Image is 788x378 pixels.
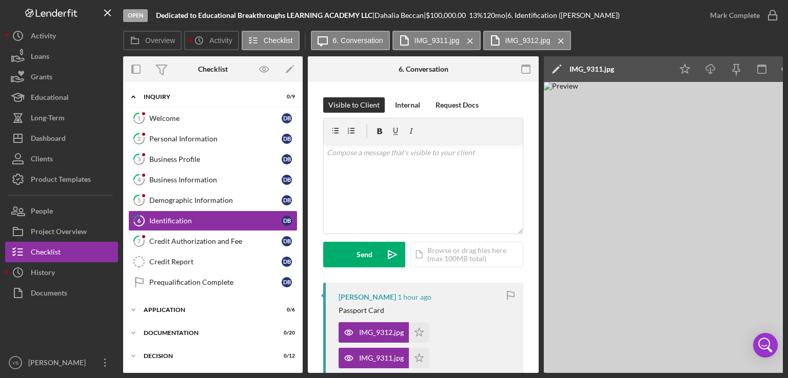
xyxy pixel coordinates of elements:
div: Prequalification Complete [149,278,282,286]
button: History [5,262,118,283]
div: Activity [31,26,56,49]
a: Prequalification CompleteDB [128,272,298,292]
div: 120 mo [483,11,505,19]
button: People [5,201,118,221]
a: 2Personal InformationDB [128,129,298,149]
tspan: 5 [137,197,141,203]
div: Dashboard [31,128,66,151]
label: Activity [209,36,232,45]
div: D B [282,154,292,164]
tspan: 4 [137,176,141,183]
div: Clients [31,149,53,172]
div: D B [282,277,292,287]
label: Overview [145,36,175,45]
div: 0 / 20 [277,330,295,336]
time: 2025-08-26 17:15 [398,293,431,301]
button: YB[PERSON_NAME] [5,352,118,373]
label: 6. Conversation [333,36,383,45]
a: 6IdentificationDB [128,211,298,231]
div: Internal [395,97,420,113]
a: 4Business InformationDB [128,170,298,190]
button: Mark Complete [700,5,783,26]
div: Documentation [144,330,269,336]
b: Dedicated to Educational Breakthroughs LEARNING ACADEMY LLC [156,11,372,19]
a: 3Business ProfileDB [128,149,298,170]
a: 5Demographic InformationDB [128,190,298,211]
div: Project Overview [31,221,87,244]
div: History [31,262,55,285]
button: IMG_9311.jpg [339,348,429,368]
div: Dahalia Beccan | [375,11,426,19]
div: Welcome [149,114,282,122]
tspan: 6 [137,217,141,224]
div: D B [282,195,292,205]
div: Mark Complete [710,5,760,26]
div: [PERSON_NAME] [26,352,92,375]
div: Decision [144,353,269,359]
label: Checklist [264,36,293,45]
div: 0 / 9 [277,94,295,100]
div: Identification [149,217,282,225]
label: IMG_9311.jpg [415,36,460,45]
div: Open [123,9,148,22]
button: IMG_9311.jpg [392,31,481,50]
div: Passport Card [339,306,384,314]
div: | [156,11,375,19]
button: Overview [123,31,182,50]
text: YB [12,360,19,366]
button: Documents [5,283,118,303]
div: D B [282,257,292,267]
div: Send [357,242,372,267]
div: Business Profile [149,155,282,163]
div: D B [282,113,292,123]
button: Dashboard [5,128,118,149]
a: 1WelcomeDB [128,108,298,129]
button: Checklist [5,242,118,262]
div: Documents [31,283,67,306]
div: Product Templates [31,169,91,192]
button: Checklist [242,31,300,50]
div: D B [282,216,292,226]
div: 6. Conversation [399,65,448,73]
div: Personal Information [149,135,282,143]
div: Open Intercom Messenger [753,333,778,358]
button: Internal [390,97,425,113]
div: 0 / 12 [277,353,295,359]
button: Project Overview [5,221,118,242]
a: Credit ReportDB [128,251,298,272]
div: [PERSON_NAME] [339,293,396,301]
div: Request Docs [436,97,479,113]
div: D B [282,236,292,246]
button: Activity [5,26,118,46]
div: Demographic Information [149,196,282,204]
tspan: 3 [137,156,141,162]
label: IMG_9312.jpg [505,36,550,45]
button: Clients [5,149,118,169]
button: Request Docs [430,97,484,113]
button: Visible to Client [323,97,385,113]
div: Long-Term [31,108,65,131]
button: Educational [5,87,118,108]
div: IMG_9311.jpg [569,65,614,73]
div: Checklist [198,65,228,73]
div: | 6. Identification ([PERSON_NAME]) [505,11,620,19]
button: IMG_9312.jpg [483,31,572,50]
button: Activity [184,31,239,50]
div: D B [282,134,292,144]
button: Product Templates [5,169,118,190]
div: IMG_9312.jpg [359,328,404,337]
a: Loans [5,46,118,67]
div: Grants [31,67,52,90]
button: Long-Term [5,108,118,128]
button: Grants [5,67,118,87]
